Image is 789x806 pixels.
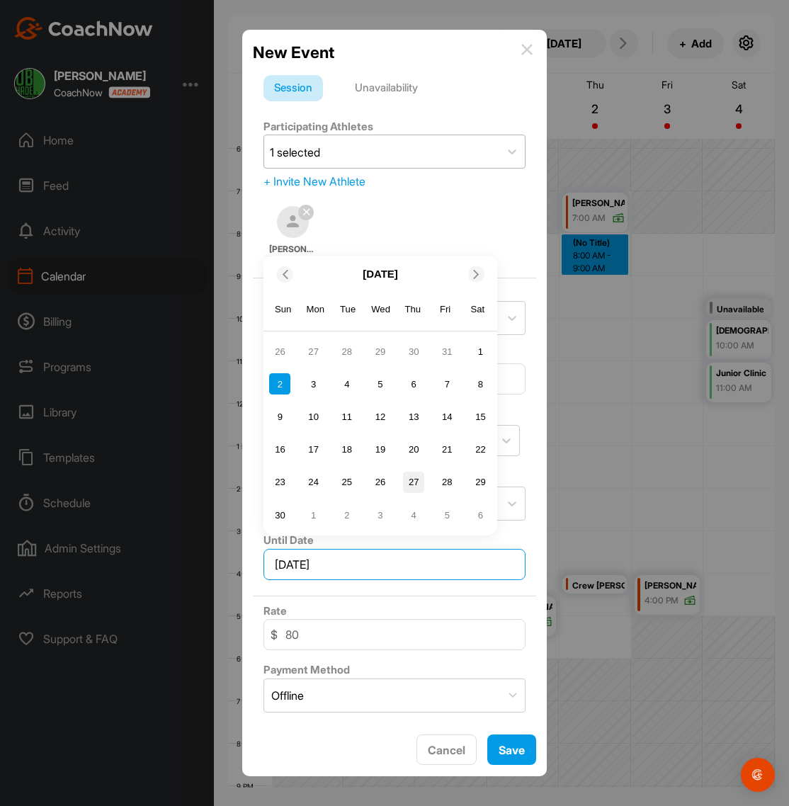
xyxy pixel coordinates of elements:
[336,439,358,460] div: Choose Tuesday, November 18th, 2025
[263,173,526,190] div: + Invite New Athlete
[303,341,324,362] div: Choose Monday, October 27th, 2025
[263,604,287,618] label: Rate
[253,40,334,64] h2: New Event
[404,300,422,319] div: Thu
[303,439,324,460] div: Choose Monday, November 17th, 2025
[436,373,458,395] div: Choose Friday, November 7th, 2025
[269,504,290,526] div: Choose Sunday, November 30th, 2025
[403,341,424,362] div: Choose Thursday, October 30th, 2025
[263,120,373,133] label: Participating Athletes
[269,472,290,493] div: Choose Sunday, November 23rd, 2025
[436,439,458,460] div: Choose Friday, November 21st, 2025
[269,407,290,428] div: Choose Sunday, November 9th, 2025
[269,243,317,256] span: [PERSON_NAME]
[741,758,775,792] div: Open Intercom Messenger
[521,44,533,55] img: info
[428,743,465,757] span: Cancel
[271,687,304,704] div: Offline
[363,266,398,283] p: [DATE]
[277,206,309,238] img: square_default-ef6cabf814de5a2bf16c804365e32c732080f9872bdf737d349900a9daf73cf9.png
[336,472,358,493] div: Choose Tuesday, November 25th, 2025
[470,504,492,526] div: Choose Saturday, December 6th, 2025
[336,407,358,428] div: Choose Tuesday, November 11th, 2025
[274,300,293,319] div: Sun
[370,504,391,526] div: Choose Wednesday, December 3rd, 2025
[303,373,324,395] div: Choose Monday, November 3rd, 2025
[370,472,391,493] div: Choose Wednesday, November 26th, 2025
[263,75,323,102] div: Session
[271,626,278,643] span: $
[499,743,525,757] span: Save
[370,439,391,460] div: Choose Wednesday, November 19th, 2025
[470,439,492,460] div: Choose Saturday, November 22nd, 2025
[303,504,324,526] div: Choose Monday, December 1st, 2025
[336,373,358,395] div: Choose Tuesday, November 4th, 2025
[370,407,391,428] div: Choose Wednesday, November 12th, 2025
[269,373,290,395] div: Choose Sunday, November 2nd, 2025
[469,300,487,319] div: Sat
[470,373,492,395] div: Choose Saturday, November 8th, 2025
[303,407,324,428] div: Choose Monday, November 10th, 2025
[436,407,458,428] div: Choose Friday, November 14th, 2025
[470,341,492,362] div: Choose Saturday, November 1st, 2025
[336,341,358,362] div: Choose Tuesday, October 28th, 2025
[268,339,493,528] div: month 2025-11
[403,439,424,460] div: Choose Thursday, November 20th, 2025
[436,341,458,362] div: Choose Friday, October 31st, 2025
[336,504,358,526] div: Choose Tuesday, December 2nd, 2025
[436,300,455,319] div: Fri
[416,734,477,765] button: Cancel
[403,407,424,428] div: Choose Thursday, November 13th, 2025
[270,144,320,161] div: 1 selected
[370,341,391,362] div: Choose Wednesday, October 29th, 2025
[436,472,458,493] div: Choose Friday, November 28th, 2025
[371,300,390,319] div: Wed
[470,407,492,428] div: Choose Saturday, November 15th, 2025
[339,300,357,319] div: Tue
[344,75,428,102] div: Unavailability
[307,300,325,319] div: Mon
[403,504,424,526] div: Choose Thursday, December 4th, 2025
[269,439,290,460] div: Choose Sunday, November 16th, 2025
[403,472,424,493] div: Choose Thursday, November 27th, 2025
[436,504,458,526] div: Choose Friday, December 5th, 2025
[269,341,290,362] div: Choose Sunday, October 26th, 2025
[470,472,492,493] div: Choose Saturday, November 29th, 2025
[263,663,350,676] label: Payment Method
[370,373,391,395] div: Choose Wednesday, November 5th, 2025
[263,549,526,580] input: Select Date
[487,734,536,765] button: Save
[263,619,526,650] input: 0
[303,472,324,493] div: Choose Monday, November 24th, 2025
[403,373,424,395] div: Choose Thursday, November 6th, 2025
